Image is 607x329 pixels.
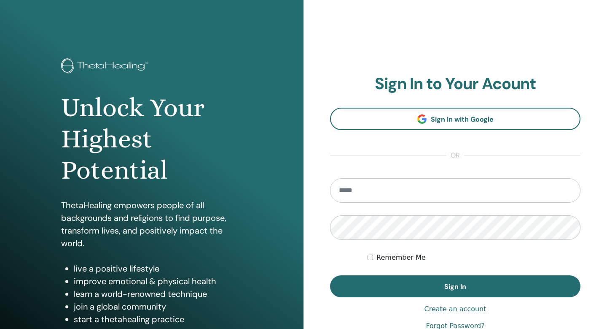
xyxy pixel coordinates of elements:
li: improve emotional & physical health [74,275,242,288]
button: Sign In [330,275,580,297]
h1: Unlock Your Highest Potential [61,92,242,186]
li: learn a world-renowned technique [74,288,242,300]
li: live a positive lifestyle [74,262,242,275]
span: or [446,150,464,160]
p: ThetaHealing empowers people of all backgrounds and religions to find purpose, transform lives, a... [61,199,242,250]
a: Create an account [424,304,486,314]
label: Remember Me [376,253,426,263]
span: Sign In with Google [431,115,494,124]
span: Sign In [444,282,466,291]
h2: Sign In to Your Acount [330,74,580,94]
a: Sign In with Google [330,108,580,130]
div: Keep me authenticated indefinitely or until I manually logout [368,253,580,263]
li: join a global community [74,300,242,313]
li: start a thetahealing practice [74,313,242,326]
